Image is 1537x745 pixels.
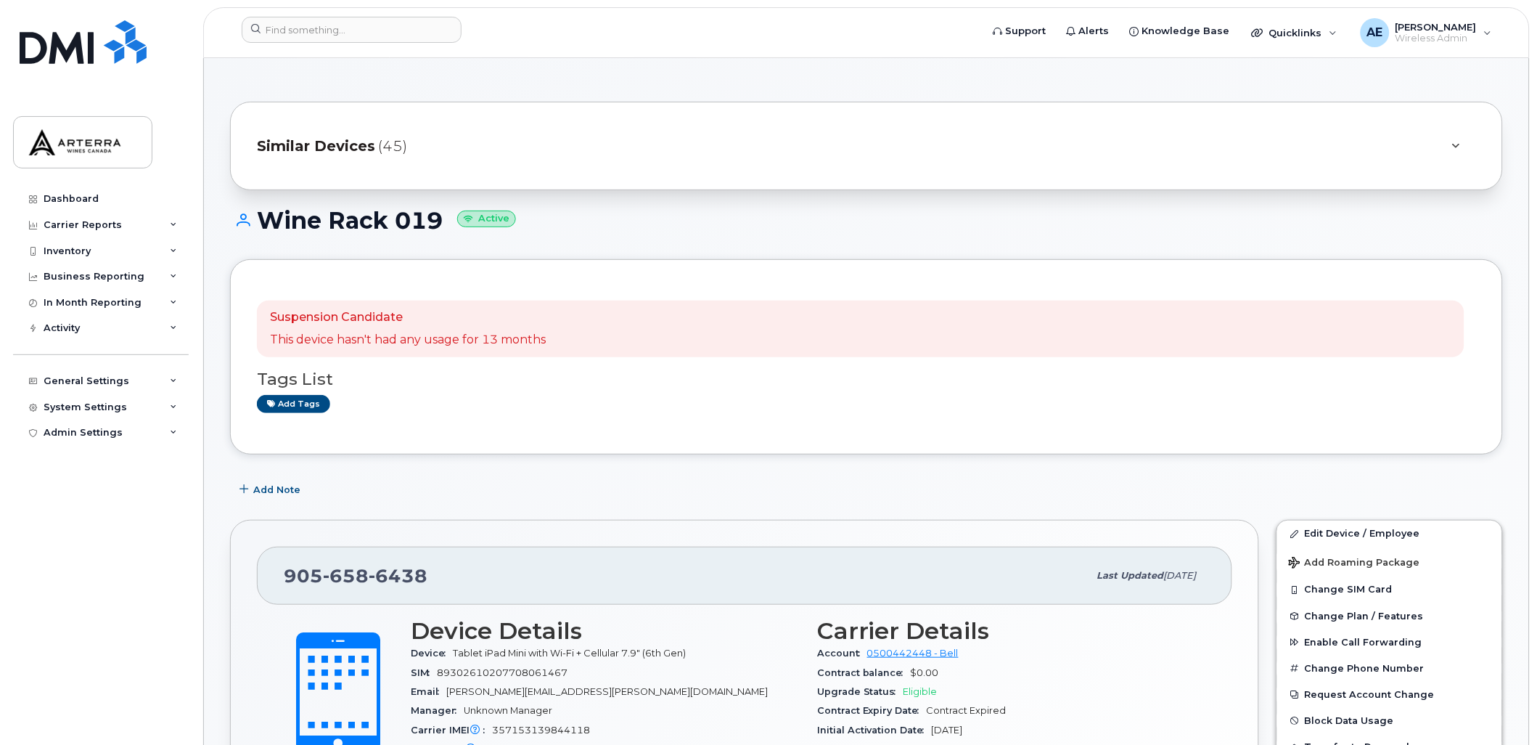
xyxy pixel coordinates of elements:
span: Initial Activation Date [817,725,932,736]
button: Change Plan / Features [1277,603,1502,630]
span: Upgrade Status [817,686,903,697]
h3: Tags List [257,370,1476,388]
span: Manager [411,705,464,716]
p: Suspension Candidate [270,309,546,326]
span: Change Plan / Features [1305,611,1424,622]
span: Add Note [253,483,300,497]
span: Last updated [1097,570,1164,581]
span: Enable Call Forwarding [1305,637,1422,648]
span: Eligible [903,686,938,697]
a: 0500442448 - Bell [867,648,959,659]
button: Add Note [230,476,313,502]
button: Enable Call Forwarding [1277,630,1502,656]
span: (45) [378,136,407,157]
span: Similar Devices [257,136,375,157]
span: 6438 [369,565,427,587]
span: Carrier IMEI [411,725,492,736]
h1: Wine Rack 019 [230,208,1503,233]
span: [DATE] [932,725,963,736]
span: Unknown Manager [464,705,552,716]
span: [DATE] [1164,570,1197,581]
span: 357153139844118 [492,725,590,736]
span: Email [411,686,446,697]
a: Edit Device / Employee [1277,521,1502,547]
small: Active [457,211,516,227]
button: Add Roaming Package [1277,547,1502,577]
button: Block Data Usage [1277,708,1502,734]
button: Change SIM Card [1277,577,1502,603]
span: $0.00 [911,667,939,678]
span: Contract balance [817,667,911,678]
span: [PERSON_NAME][EMAIL_ADDRESS][PERSON_NAME][DOMAIN_NAME] [446,686,768,697]
span: 658 [323,565,369,587]
span: Account [817,648,867,659]
span: Tablet iPad Mini with Wi-Fi + Cellular 7.9" (6th Gen) [453,648,686,659]
span: SIM [411,667,437,678]
span: Contract Expiry Date [817,705,927,716]
button: Request Account Change [1277,682,1502,708]
span: Add Roaming Package [1289,557,1420,571]
a: Add tags [257,395,330,413]
button: Change Phone Number [1277,656,1502,682]
span: Device [411,648,453,659]
h3: Device Details [411,618,800,644]
p: This device hasn't had any usage for 13 months [270,332,546,349]
span: 89302610207708061467 [437,667,567,678]
span: Contract Expired [927,705,1007,716]
span: 905 [284,565,427,587]
h3: Carrier Details [817,618,1206,644]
